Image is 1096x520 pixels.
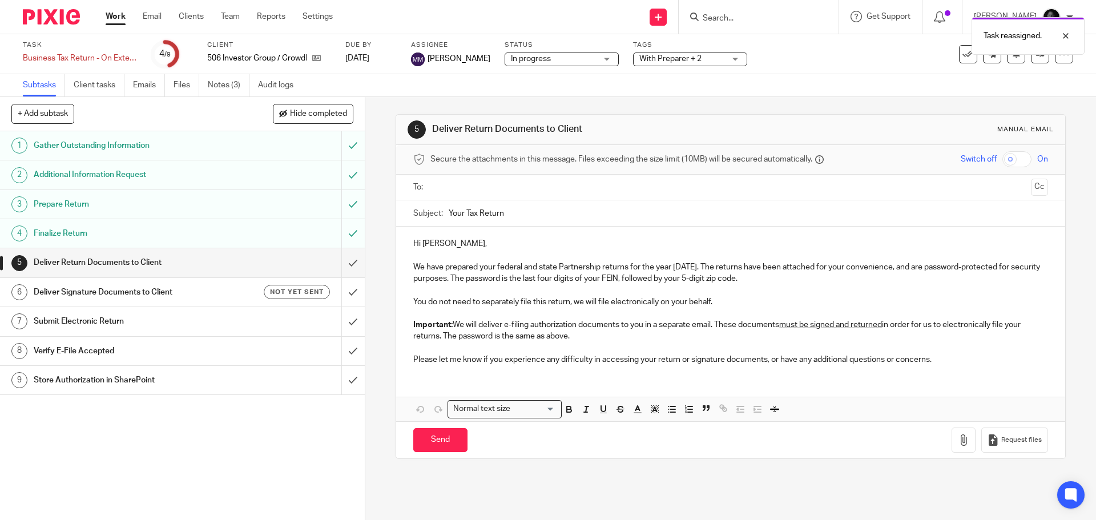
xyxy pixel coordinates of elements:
[413,208,443,219] label: Subject:
[981,428,1047,453] button: Request files
[133,74,165,96] a: Emails
[432,123,755,135] h1: Deliver Return Documents to Client
[23,9,80,25] img: Pixie
[1037,154,1048,165] span: On
[11,196,27,212] div: 3
[413,296,1047,308] p: You do not need to separately file this return, we will file electronically on your behalf.
[290,110,347,119] span: Hide completed
[430,154,812,165] span: Secure the attachments in this message. Files exceeding the size limit (10MB) will be secured aut...
[413,319,1047,342] p: We will deliver e-filing authorization documents to you in a separate email. These documents in o...
[11,104,74,123] button: + Add subtask
[505,41,619,50] label: Status
[11,372,27,388] div: 9
[23,53,137,64] div: Business Tax Return - On Extension - Crystal View
[257,11,285,22] a: Reports
[221,11,240,22] a: Team
[11,284,27,300] div: 6
[413,261,1047,285] p: We have prepared your federal and state Partnership returns for the year [DATE]. The returns have...
[779,321,882,329] u: must be signed and returned
[413,428,468,453] input: Send
[159,47,171,61] div: 4
[11,313,27,329] div: 7
[413,321,453,329] strong: Important:
[34,137,231,154] h1: Gather Outstanding Information
[164,51,171,58] small: /9
[273,104,353,123] button: Hide completed
[984,30,1042,42] p: Task reassigned.
[997,125,1054,134] div: Manual email
[34,254,231,271] h1: Deliver Return Documents to Client
[34,166,231,183] h1: Additional Information Request
[11,225,27,241] div: 4
[179,11,204,22] a: Clients
[11,343,27,359] div: 8
[270,287,324,297] span: Not yet sent
[511,55,551,63] span: In progress
[413,238,1047,249] p: Hi [PERSON_NAME],
[514,403,555,415] input: Search for option
[208,74,249,96] a: Notes (3)
[11,138,27,154] div: 1
[23,41,137,50] label: Task
[450,403,513,415] span: Normal text size
[143,11,162,22] a: Email
[303,11,333,22] a: Settings
[413,182,426,193] label: To:
[106,11,126,22] a: Work
[1001,436,1042,445] span: Request files
[639,55,702,63] span: With Preparer + 2
[961,154,997,165] span: Switch off
[207,53,307,64] p: 506 Investor Group / CrowdDD
[411,53,425,66] img: svg%3E
[411,41,490,50] label: Assignee
[34,372,231,389] h1: Store Authorization in SharePoint
[448,400,562,418] div: Search for option
[345,54,369,62] span: [DATE]
[413,354,1047,365] p: Please let me know if you experience any difficulty in accessing your return or signature documen...
[408,120,426,139] div: 5
[428,53,490,65] span: [PERSON_NAME]
[11,167,27,183] div: 2
[1031,179,1048,196] button: Cc
[34,313,231,330] h1: Submit Electronic Return
[34,284,231,301] h1: Deliver Signature Documents to Client
[174,74,199,96] a: Files
[11,255,27,271] div: 5
[23,74,65,96] a: Subtasks
[207,41,331,50] label: Client
[258,74,302,96] a: Audit logs
[345,41,397,50] label: Due by
[1042,8,1061,26] img: Chris.jpg
[74,74,124,96] a: Client tasks
[34,196,231,213] h1: Prepare Return
[34,342,231,360] h1: Verify E-File Accepted
[34,225,231,242] h1: Finalize Return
